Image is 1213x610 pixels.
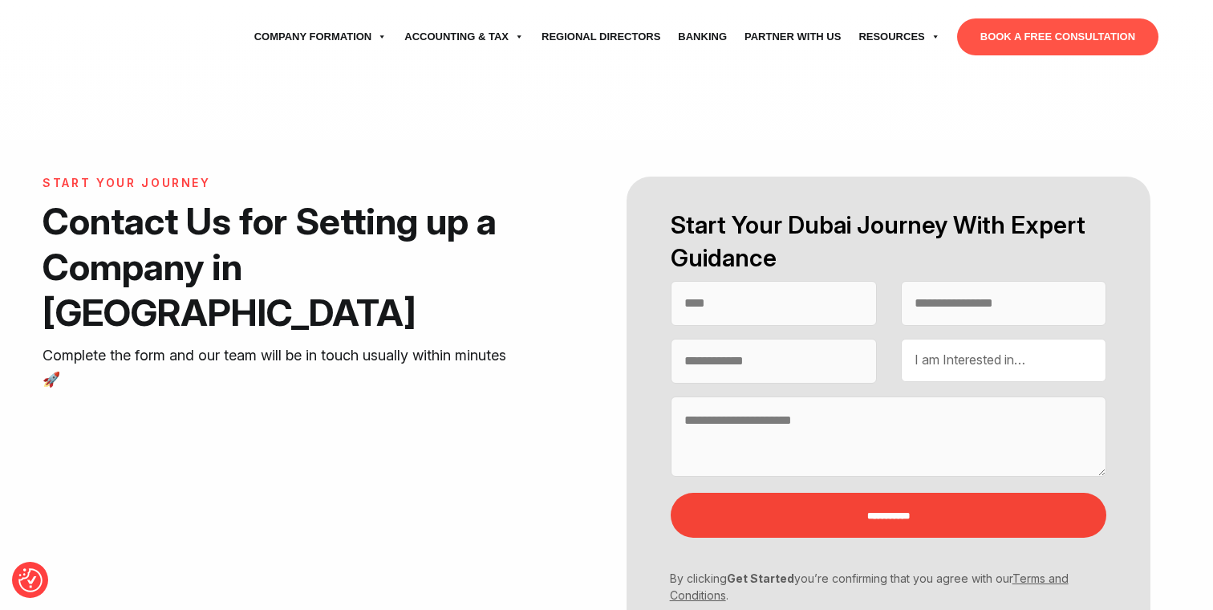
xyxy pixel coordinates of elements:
a: Company Formation [245,14,396,59]
a: Banking [669,14,736,59]
p: By clicking you’re confirming that you agree with our . [659,570,1095,604]
h1: Contact Us for Setting up a Company in [GEOGRAPHIC_DATA] [43,198,528,335]
h2: Start Your Dubai Journey With Expert Guidance [671,209,1107,274]
h6: START YOUR JOURNEY [43,177,528,190]
span: I am Interested in… [915,352,1025,368]
strong: Get Started [727,571,794,585]
a: Regional Directors [533,14,669,59]
img: svg+xml;nitro-empty-id=MTU3OjExNQ==-1;base64,PHN2ZyB2aWV3Qm94PSIwIDAgNzU4IDI1MSIgd2lkdGg9Ijc1OCIg... [55,17,175,57]
a: Partner with Us [736,14,850,59]
a: Resources [850,14,948,59]
a: Terms and Conditions [670,571,1069,602]
p: Complete the form and our team will be in touch usually within minutes 🚀 [43,344,528,392]
img: Revisit consent button [18,568,43,592]
a: BOOK A FREE CONSULTATION [957,18,1158,55]
button: Consent Preferences [18,568,43,592]
a: Accounting & Tax [396,14,533,59]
